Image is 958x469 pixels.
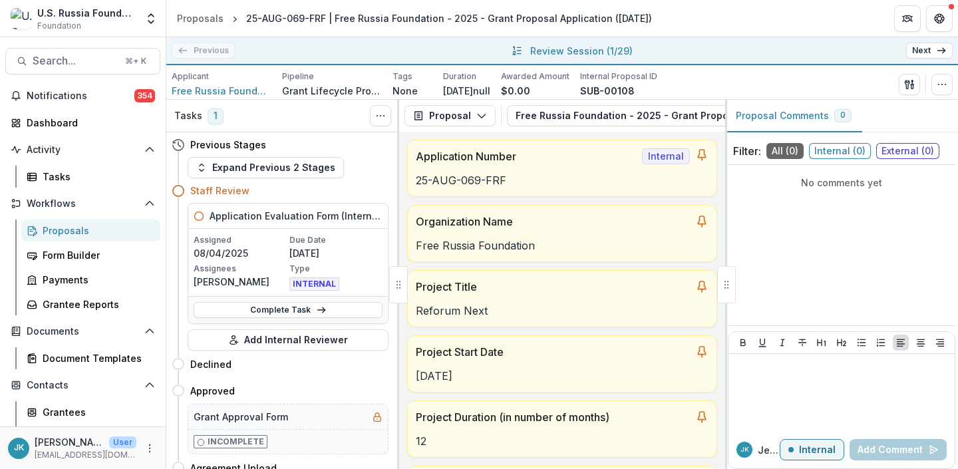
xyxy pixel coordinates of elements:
[27,116,150,130] div: Dashboard
[5,321,160,342] button: Open Documents
[194,410,288,424] h5: Grant Approval Form
[208,436,264,448] p: Incomplete
[43,297,150,311] div: Grantee Reports
[894,5,921,32] button: Partners
[416,148,637,164] p: Application Number
[834,335,850,351] button: Heading 2
[43,224,150,237] div: Proposals
[906,43,953,59] a: Next
[109,436,136,448] p: User
[142,5,160,32] button: Open entity switcher
[932,335,948,351] button: Align Right
[809,143,871,159] span: Internal ( 0 )
[174,110,202,122] h3: Tasks
[27,198,139,210] span: Workflows
[416,344,690,360] p: Project Start Date
[27,90,134,102] span: Notifications
[416,214,690,230] p: Organization Name
[282,84,382,98] p: Grant Lifecycle Process
[580,71,657,82] p: Internal Proposal ID
[733,143,761,159] p: Filter:
[172,9,657,28] nav: breadcrumb
[5,375,160,396] button: Open Contacts
[122,54,149,69] div: ⌘ + K
[443,71,476,82] p: Duration
[190,357,232,371] h4: Declined
[404,105,496,126] button: Proposal
[35,435,104,449] p: [PERSON_NAME]
[194,275,287,289] p: [PERSON_NAME]
[642,148,690,164] span: Internal
[289,234,383,246] p: Due Date
[733,176,950,190] p: No comments yet
[27,326,139,337] span: Documents
[177,11,224,25] div: Proposals
[289,277,339,291] span: INTERNAL
[21,166,160,188] a: Tasks
[735,335,751,351] button: Bold
[188,329,389,351] button: Add Internal Reviewer
[501,71,569,82] p: Awarded Amount
[5,193,160,214] button: Open Workflows
[37,6,136,20] div: U.S. Russia Foundation
[509,43,525,59] button: All submissions
[407,400,717,458] a: Project Duration (in number of months)12
[21,244,160,266] a: Form Builder
[134,89,155,102] span: 354
[142,440,158,456] button: More
[14,444,24,452] div: Jemile Kelderman
[27,144,139,156] span: Activity
[194,302,383,318] a: Complete Task
[289,263,383,275] p: Type
[21,269,160,291] a: Payments
[416,303,709,319] p: Reforum Next
[799,444,836,456] p: Internal
[21,293,160,315] a: Grantee Reports
[780,439,844,460] button: Internal
[794,335,810,351] button: Strike
[814,335,830,351] button: Heading 1
[172,71,209,82] p: Applicant
[21,220,160,241] a: Proposals
[854,335,870,351] button: Bullet List
[43,170,150,184] div: Tasks
[210,209,383,223] h5: Application Evaluation Form (Internal)
[190,384,235,398] h4: Approved
[507,105,878,126] button: Free Russia Foundation - 2025 - Grant Proposal Application ([DATE])
[43,351,150,365] div: Document Templates
[43,273,150,287] div: Payments
[416,237,709,253] p: Free Russia Foundation
[194,234,287,246] p: Assigned
[282,71,314,82] p: Pipeline
[774,335,790,351] button: Italicize
[37,20,81,32] span: Foundation
[190,138,266,152] h4: Previous Stages
[725,100,862,132] button: Proposal Comments
[172,84,271,98] a: Free Russia Foundation
[893,335,909,351] button: Align Left
[407,140,717,197] a: Application NumberInternal25-AUG-069-FRF
[5,48,160,75] button: Search...
[172,9,229,28] a: Proposals
[407,205,717,262] a: Organization NameFree Russia Foundation
[501,84,530,98] p: $0.00
[530,44,633,58] p: Review Session ( 1/29 )
[443,84,490,98] p: [DATE]null
[5,85,160,106] button: Notifications354
[194,246,287,260] p: 08/04/2025
[289,246,383,260] p: [DATE]
[35,449,136,461] p: [EMAIL_ADDRESS][DOMAIN_NAME]
[766,143,804,159] span: All ( 0 )
[370,105,391,126] button: Toggle View Cancelled Tasks
[840,110,846,120] span: 0
[416,279,690,295] p: Project Title
[194,263,287,275] p: Assignees
[43,405,150,419] div: Grantees
[758,443,780,457] p: Jemile K
[43,248,150,262] div: Form Builder
[580,84,635,98] p: SUB-00108
[416,433,709,449] p: 12
[188,157,344,178] button: Expand Previous 2 Stages
[416,172,709,188] p: 25-AUG-069-FRF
